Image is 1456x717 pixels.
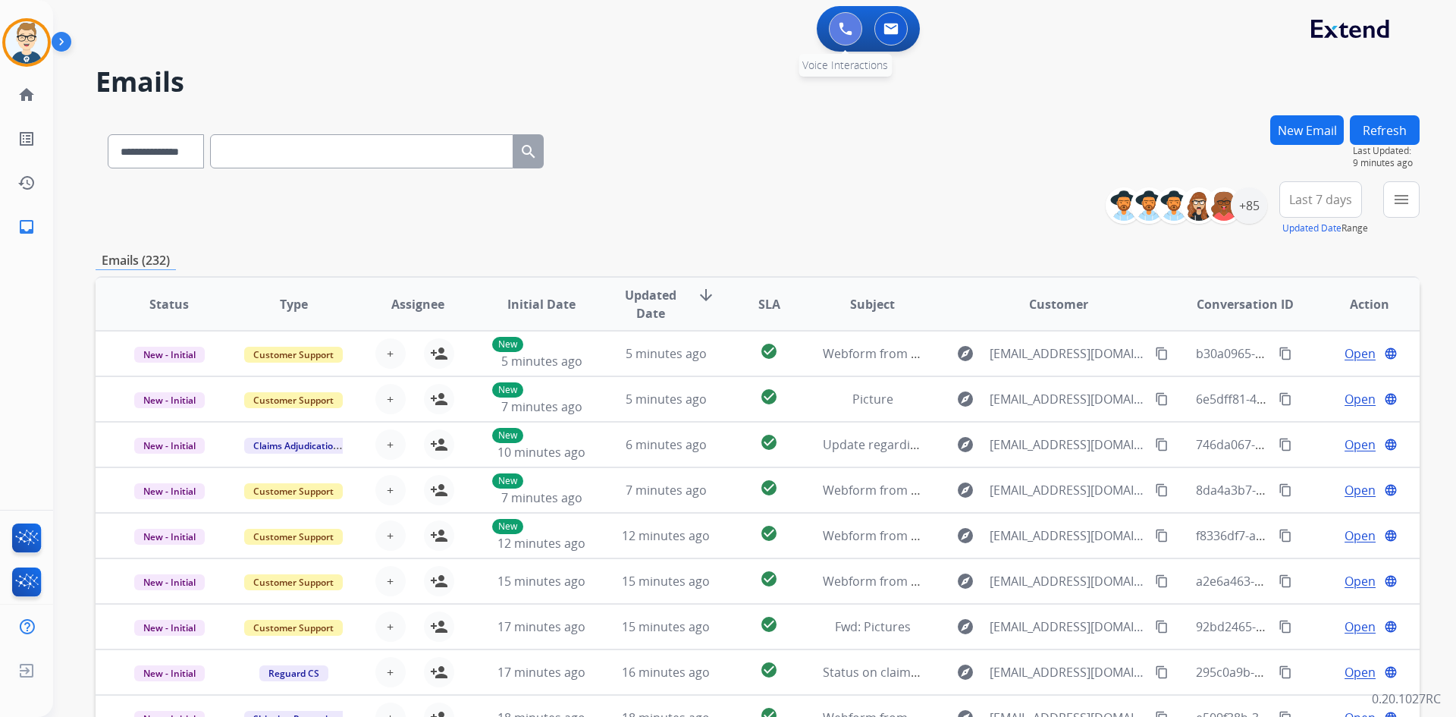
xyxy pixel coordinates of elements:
span: Open [1345,481,1376,499]
mat-icon: content_copy [1279,347,1292,360]
button: Updated Date [1282,222,1341,234]
mat-icon: check_circle [760,570,778,588]
span: [EMAIL_ADDRESS][DOMAIN_NAME] [990,390,1146,408]
span: Open [1345,663,1376,681]
span: Customer Support [244,347,343,363]
span: + [387,572,394,590]
span: + [387,390,394,408]
p: New [492,337,523,352]
mat-icon: check_circle [760,615,778,634]
mat-icon: explore [956,663,974,681]
mat-icon: person_add [430,572,448,590]
span: Open [1345,527,1376,545]
span: 9 minutes ago [1353,157,1420,169]
span: Customer Support [244,574,343,590]
p: New [492,428,523,443]
span: Type [280,295,308,313]
span: Open [1345,344,1376,363]
span: Last Updated: [1353,145,1420,157]
button: + [375,520,406,551]
mat-icon: check_circle [760,433,778,451]
span: New - Initial [134,665,205,681]
span: + [387,618,394,636]
span: 17 minutes ago [497,618,585,635]
span: 15 minutes ago [497,573,585,590]
span: 12 minutes ago [497,535,585,552]
span: [EMAIL_ADDRESS][DOMAIN_NAME] [990,436,1146,454]
span: + [387,663,394,681]
mat-icon: check_circle [760,342,778,360]
mat-icon: search [519,143,538,161]
mat-icon: language [1384,574,1398,588]
mat-icon: check_circle [760,479,778,497]
p: New [492,473,523,489]
img: avatar [5,21,48,64]
mat-icon: language [1384,347,1398,360]
span: New - Initial [134,529,205,545]
span: Status [149,295,189,313]
th: Action [1295,278,1420,331]
span: Picture [852,391,893,407]
span: 7 minutes ago [501,398,582,415]
span: f8336df7-a6b9-4b54-8cc9-df98c73b7830 [1196,527,1422,544]
span: [EMAIL_ADDRESS][DOMAIN_NAME] [990,527,1146,545]
mat-icon: arrow_downward [697,286,715,304]
mat-icon: explore [956,572,974,590]
button: + [375,384,406,414]
mat-icon: explore [956,390,974,408]
span: + [387,436,394,454]
mat-icon: check_circle [760,388,778,406]
mat-icon: content_copy [1279,483,1292,497]
mat-icon: content_copy [1279,392,1292,406]
mat-icon: person_add [430,663,448,681]
button: Last 7 days [1279,181,1362,218]
mat-icon: person_add [430,436,448,454]
mat-icon: person_add [430,481,448,499]
span: Webform from [EMAIL_ADDRESS][DOMAIN_NAME] on [DATE] [823,573,1166,590]
mat-icon: person_add [430,344,448,363]
span: 92bd2465-81c5-4a00-9f5e-db7243209d3e [1196,618,1429,635]
span: Webform from [EMAIL_ADDRESS][DOMAIN_NAME] on [DATE] [823,527,1166,544]
mat-icon: inbox [17,218,36,236]
span: + [387,344,394,363]
mat-icon: person_add [430,618,448,636]
span: New - Initial [134,620,205,636]
span: Customer Support [244,392,343,408]
mat-icon: language [1384,620,1398,634]
mat-icon: language [1384,665,1398,679]
span: Initial Date [507,295,576,313]
mat-icon: content_copy [1279,665,1292,679]
span: 746da067-37d1-4ac0-9fc2-d88a2091e0b9 [1196,436,1428,453]
span: 295c0a9b-75b1-4d41-94e5-26994b70c042 [1196,664,1431,681]
mat-icon: content_copy [1279,574,1292,588]
span: 15 minutes ago [622,618,710,635]
span: [EMAIL_ADDRESS][DOMAIN_NAME] [990,481,1146,499]
mat-icon: check_circle [760,661,778,679]
span: 10 minutes ago [497,444,585,461]
span: Webform from [EMAIL_ADDRESS][DOMAIN_NAME] on [DATE] [823,345,1166,362]
span: Conversation ID [1197,295,1294,313]
span: Fwd: Pictures [835,618,911,635]
span: 17 minutes ago [497,664,585,681]
button: + [375,612,406,642]
span: + [387,481,394,499]
mat-icon: history [17,174,36,192]
span: [EMAIL_ADDRESS][DOMAIN_NAME] [990,344,1146,363]
span: Last 7 days [1289,197,1352,203]
mat-icon: language [1384,392,1398,406]
mat-icon: content_copy [1155,665,1169,679]
mat-icon: content_copy [1279,620,1292,634]
button: + [375,657,406,687]
span: Voice Interactions [802,58,888,72]
p: New [492,382,523,398]
span: 6 minutes ago [626,436,707,453]
span: Range [1282,222,1368,234]
button: New Email [1270,115,1344,145]
span: [EMAIL_ADDRESS][DOMAIN_NAME] [990,618,1146,636]
span: Updated Date [617,286,686,322]
span: 5 minutes ago [626,391,707,407]
mat-icon: list_alt [17,130,36,148]
div: +85 [1231,187,1267,224]
span: New - Initial [134,483,205,499]
span: 16 minutes ago [622,664,710,681]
